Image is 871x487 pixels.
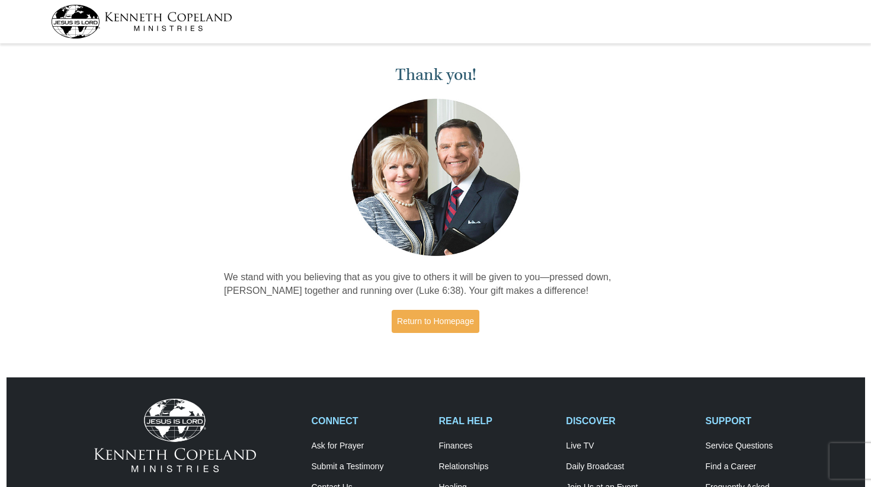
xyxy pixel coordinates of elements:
a: Live TV [566,441,693,451]
a: Return to Homepage [392,310,479,333]
h1: Thank you! [224,65,647,85]
p: We stand with you believing that as you give to others it will be given to you—pressed down, [PER... [224,271,647,298]
a: Finances [438,441,553,451]
h2: CONNECT [312,415,427,427]
a: Relationships [438,462,553,472]
h2: REAL HELP [438,415,553,427]
a: Service Questions [706,441,821,451]
a: Find a Career [706,462,821,472]
h2: SUPPORT [706,415,821,427]
a: Submit a Testimony [312,462,427,472]
a: Daily Broadcast [566,462,693,472]
img: kcm-header-logo.svg [51,5,232,39]
img: Kenneth Copeland Ministries [94,399,256,472]
img: Kenneth and Gloria [348,96,523,259]
a: Ask for Prayer [312,441,427,451]
h2: DISCOVER [566,415,693,427]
